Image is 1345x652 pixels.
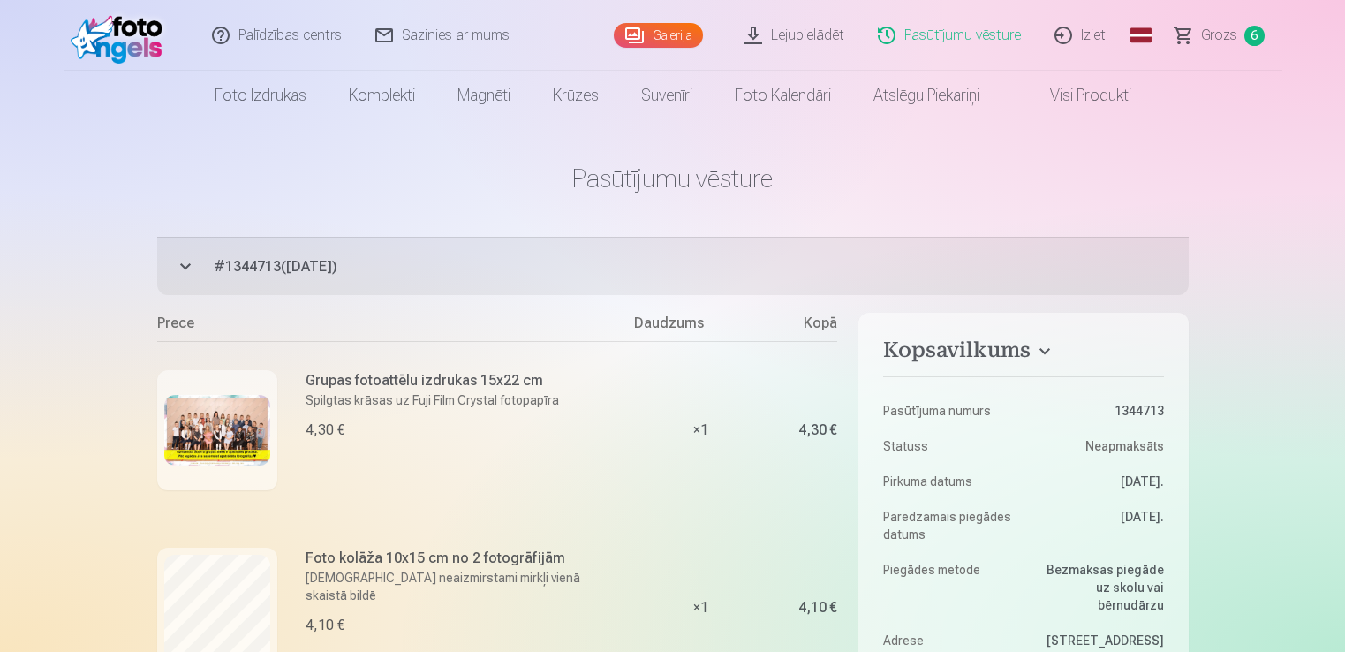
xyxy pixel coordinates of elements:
[193,71,328,120] a: Foto izdrukas
[306,615,344,636] div: 4,10 €
[157,313,635,341] div: Prece
[883,437,1015,455] dt: Statuss
[767,313,837,341] div: Kopā
[1032,473,1164,490] dd: [DATE].
[798,425,837,436] div: 4,30 €
[532,71,620,120] a: Krūzes
[852,71,1001,120] a: Atslēgu piekariņi
[306,548,624,569] h6: Foto kolāža 10x15 cm no 2 fotogrāfijām
[714,71,852,120] a: Foto kalendāri
[71,7,172,64] img: /fa1
[306,370,559,391] h6: Grupas fotoattēlu izdrukas 15x22 cm
[883,337,1163,369] button: Kopsavilkums
[614,23,703,48] a: Galerija
[306,391,559,409] p: Spilgtas krāsas uz Fuji Film Crystal fotopapīra
[1032,402,1164,420] dd: 1344713
[883,402,1015,420] dt: Pasūtījuma numurs
[883,508,1015,543] dt: Paredzamais piegādes datums
[883,473,1015,490] dt: Pirkuma datums
[1244,26,1265,46] span: 6
[306,569,624,604] p: [DEMOGRAPHIC_DATA] neaizmirstami mirkļi vienā skaistā bildē
[306,420,344,441] div: 4,30 €
[634,313,767,341] div: Daudzums
[1201,25,1237,46] span: Grozs
[883,632,1015,649] dt: Adrese
[1032,632,1164,649] dd: [STREET_ADDRESS]
[1032,561,1164,614] dd: Bezmaksas piegāde uz skolu vai bērnudārzu
[883,561,1015,614] dt: Piegādes metode
[436,71,532,120] a: Magnēti
[328,71,436,120] a: Komplekti
[214,256,1189,277] span: # 1344713 ( [DATE] )
[1032,508,1164,543] dd: [DATE].
[157,237,1189,295] button: #1344713([DATE])
[157,163,1189,194] h1: Pasūtījumu vēsture
[634,341,767,519] div: × 1
[1085,437,1164,455] span: Neapmaksāts
[798,603,837,613] div: 4,10 €
[620,71,714,120] a: Suvenīri
[1001,71,1152,120] a: Visi produkti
